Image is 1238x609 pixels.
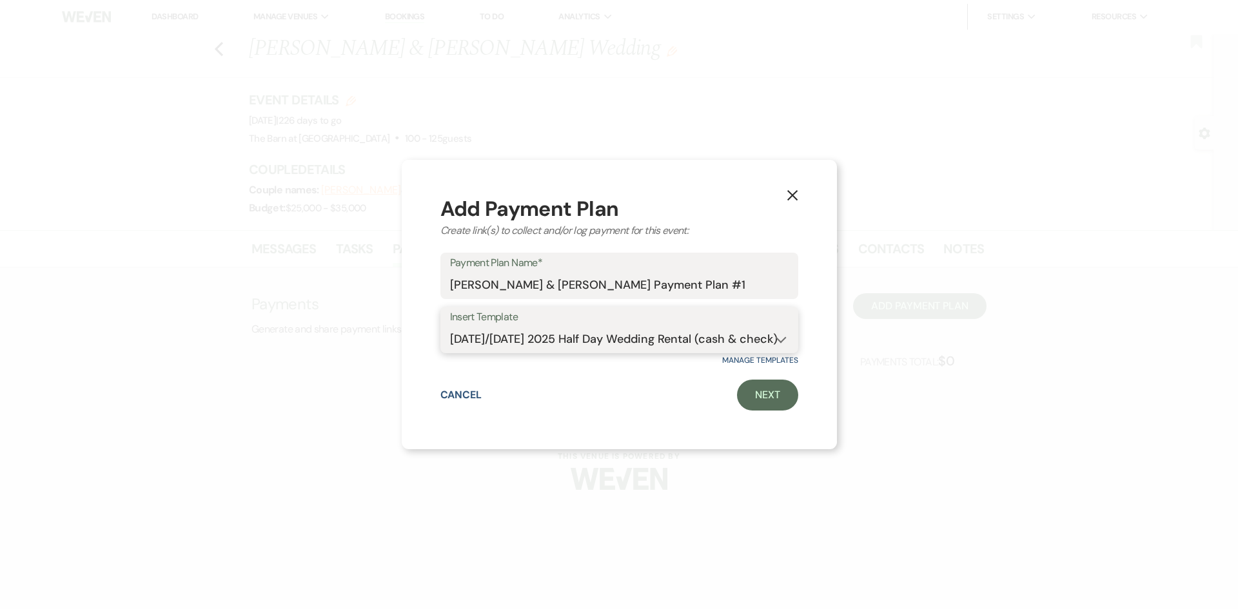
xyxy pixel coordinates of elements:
[450,254,789,273] label: Payment Plan Name*
[440,223,798,238] div: Create link(s) to collect and/or log payment for this event:
[440,390,482,400] button: Cancel
[737,380,798,411] a: Next
[450,308,789,327] label: Insert Template
[440,198,798,219] div: Add Payment Plan
[722,355,798,365] a: Manage Templates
